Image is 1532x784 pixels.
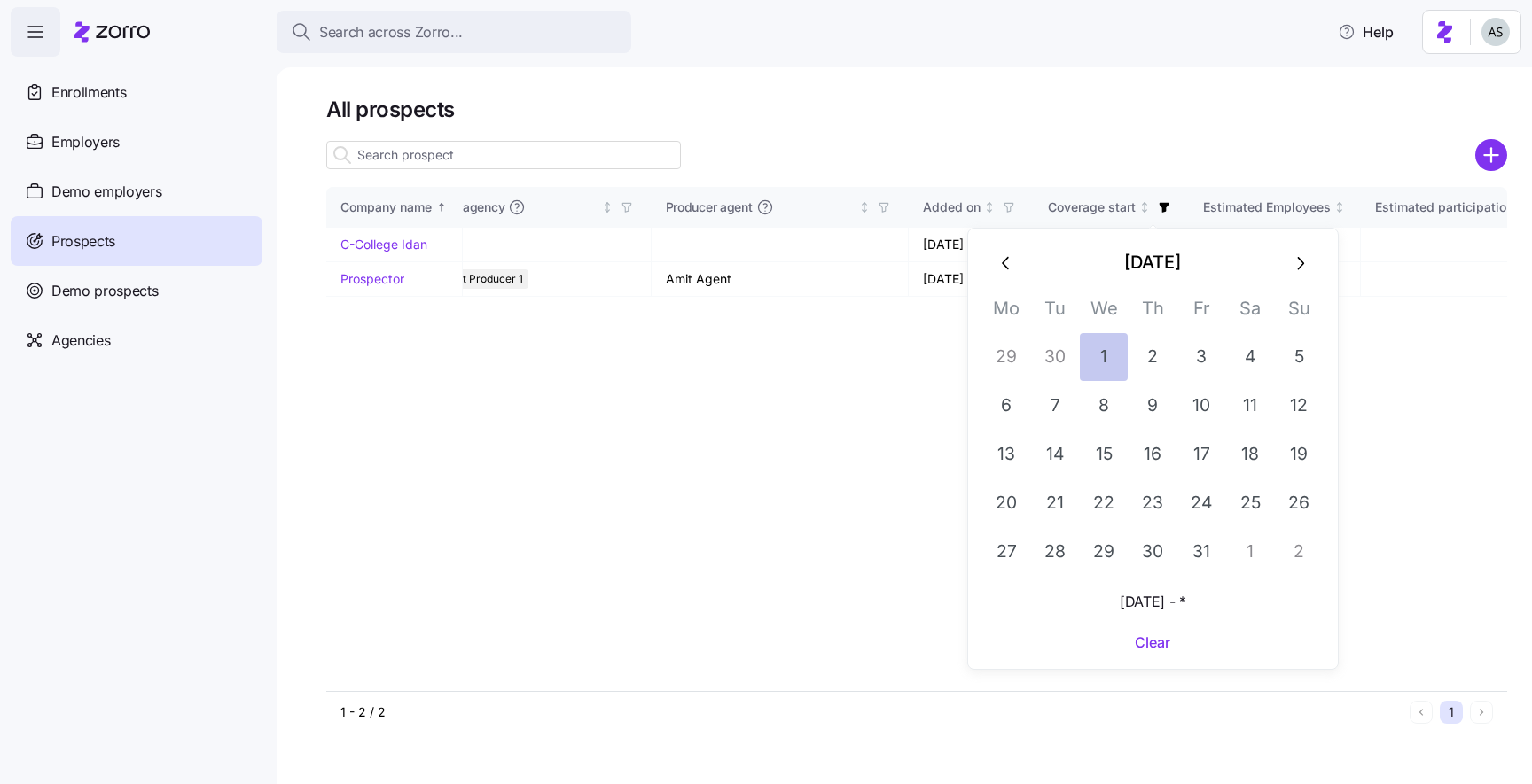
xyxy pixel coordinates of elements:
[1410,701,1433,724] button: Previous page
[1031,528,1079,576] button: 28 October 2025
[51,330,110,352] span: Agencies
[1080,479,1128,527] button: 22 October 2025
[982,382,1030,430] button: 6 October 2025
[1031,294,1080,333] th: Tu
[435,201,448,213] div: Sorted ascending
[11,117,262,167] a: Employers
[1177,528,1225,576] button: 31 October 2025
[1189,187,1362,228] th: Estimated EmployeesNot sorted
[1440,701,1463,724] button: 1
[1324,14,1408,50] button: Help
[326,187,463,228] th: Company nameSorted ascending
[666,198,753,216] span: Producer agent
[1138,201,1151,213] div: Not sorted
[11,216,262,266] a: Prospects
[923,198,981,217] div: Added on
[1080,294,1129,333] th: We
[1135,632,1170,653] span: Clear
[1226,294,1275,333] th: Sa
[1275,431,1323,478] button: 19 October 2025
[1129,294,1177,333] th: Th
[1031,382,1079,430] button: 7 October 2025
[1129,333,1176,381] button: 2 October 2025
[858,201,871,213] div: Not sorted
[982,626,1324,658] button: Clear
[982,333,1030,381] button: 29 September 2025
[1275,333,1323,381] button: 5 October 2025
[1031,479,1079,527] button: 21 October 2025
[414,269,523,289] span: Zorro Test Producer 1
[982,431,1030,478] button: 13 October 2025
[1031,431,1079,478] button: 14 October 2025
[1470,701,1493,724] button: Next page
[1080,382,1128,430] button: 8 October 2025
[1129,431,1176,478] button: 16 October 2025
[1080,528,1128,576] button: 29 October 2025
[1034,187,1189,228] th: Coverage startNot sorted
[1333,201,1346,213] div: Not sorted
[1481,18,1510,46] img: c4d3a52e2a848ea5f7eb308790fba1e4
[1338,21,1394,43] span: Help
[1080,333,1128,381] button: 1 October 2025
[51,131,120,153] span: Employers
[277,11,631,53] button: Search across Zorro...
[1030,239,1276,287] button: [DATE]
[652,187,909,228] th: Producer agentNot sorted
[340,237,427,252] a: C-College Idan
[1129,479,1176,527] button: 23 October 2025
[340,271,404,286] a: Prospector
[11,266,262,315] a: Demo prospects
[982,294,1031,333] th: Mo
[982,479,1030,527] button: 20 October 2025
[1129,382,1176,430] button: 9 October 2025
[1129,528,1176,576] button: 30 October 2025
[1226,431,1274,478] button: 18 October 2025
[51,82,126,104] span: Enrollments
[601,201,614,213] div: Not sorted
[340,703,1403,721] div: 1 - 2 / 2
[395,187,652,228] th: Producer agencyNot sorted
[1275,382,1323,430] button: 12 October 2025
[1177,382,1225,430] button: 10 October 2025
[51,230,115,252] span: Prospects
[319,21,463,43] span: Search across Zorro...
[909,187,1034,228] th: Added onNot sorted
[1226,333,1274,381] button: 4 October 2025
[11,67,262,117] a: Enrollments
[1177,333,1225,381] button: 3 October 2025
[1275,479,1323,527] button: 26 October 2025
[11,167,262,216] a: Demo employers
[51,280,159,302] span: Demo prospects
[1177,479,1225,527] button: 24 October 2025
[909,262,1034,297] td: [DATE]
[1080,431,1128,478] button: 15 October 2025
[1226,382,1274,430] button: 11 October 2025
[982,528,1030,576] button: 27 October 2025
[1048,198,1136,217] div: Coverage start
[982,591,1324,613] span: [DATE] - *
[51,181,162,203] span: Demo employers
[11,315,262,365] a: Agencies
[326,141,681,169] input: Search prospect
[1031,333,1079,381] button: 30 September 2025
[909,228,1034,262] td: [DATE]
[983,201,996,213] div: Not sorted
[340,198,432,217] div: Company name
[1177,431,1225,478] button: 17 October 2025
[1177,294,1226,333] th: Fr
[1475,139,1507,171] svg: add icon
[1226,528,1274,576] button: 1 November 2025
[1203,198,1331,217] div: Estimated Employees
[326,96,1507,123] h1: All prospects
[1226,479,1274,527] button: 25 October 2025
[1275,294,1324,333] th: Su
[1275,528,1323,576] button: 2 November 2025
[652,262,909,297] td: Amit Agent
